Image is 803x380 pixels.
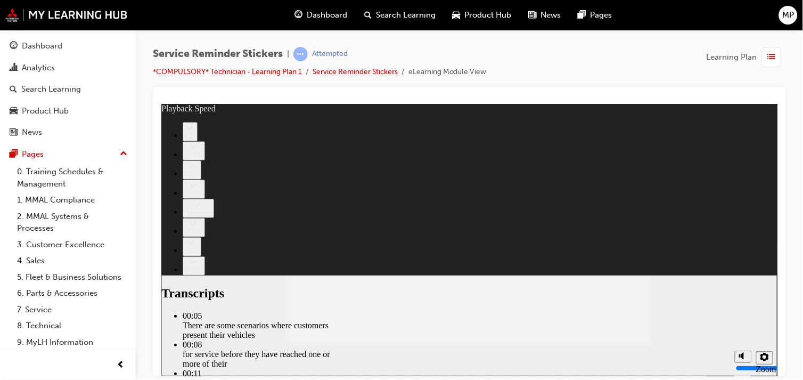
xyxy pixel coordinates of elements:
span: search-icon [364,9,372,22]
div: Attempted [312,49,348,59]
div: Product Hub [22,105,69,117]
div: Dashboard [22,40,62,52]
li: eLearning Module View [408,66,487,78]
span: news-icon [10,128,18,138]
a: search-iconSearch Learning [356,4,444,26]
div: for service before they have reached one or more of their [21,246,170,265]
a: 7. Service [13,302,132,318]
span: Product Hub [465,9,512,21]
span: guage-icon [10,42,18,51]
div: 00:11 [21,265,170,274]
div: News [22,126,42,139]
a: 4. Sales [13,253,132,269]
a: Service Reminder Stickers [313,67,398,76]
a: 6. Parts & Accessories [13,285,132,302]
span: learningRecordVerb_ATTEMPT-icon [293,47,308,61]
span: Service Reminder Stickers [153,48,283,60]
button: Pages [4,144,132,164]
button: Learning Plan [707,47,786,67]
span: prev-icon [117,359,125,372]
span: search-icon [10,85,17,94]
div: 00:08 [21,236,170,246]
span: list-icon [768,51,776,64]
a: Dashboard [4,36,132,56]
a: *COMPULSORY* Technician - Learning Plan 1 [153,67,302,76]
a: 1. MMAL Compliance [13,192,132,208]
span: pages-icon [578,9,586,22]
span: pages-icon [10,150,18,159]
a: car-iconProduct Hub [444,4,520,26]
span: Pages [591,9,612,21]
a: guage-iconDashboard [286,4,356,26]
a: news-iconNews [520,4,570,26]
span: Learning Plan [707,51,757,63]
a: 0. Training Schedules & Management [13,164,132,192]
a: 5. Fleet & Business Solutions [13,269,132,286]
span: News [541,9,561,21]
button: DashboardAnalyticsSearch LearningProduct HubNews [4,34,132,144]
a: News [4,123,132,142]
span: Dashboard [307,9,347,21]
button: 2 [21,18,36,37]
a: 8. Technical [13,318,132,334]
div: Pages [22,148,44,160]
a: 9. MyLH Information [13,334,132,351]
a: 2. MMAL Systems & Processes [13,208,132,237]
a: 3. Customer Excellence [13,237,132,253]
span: Search Learning [376,9,436,21]
span: car-icon [453,9,461,22]
div: Search Learning [21,83,81,95]
a: Search Learning [4,79,132,99]
a: pages-iconPages [570,4,621,26]
span: guage-icon [294,9,302,22]
span: | [287,48,289,60]
span: up-icon [120,147,127,161]
button: MP [779,6,798,25]
span: news-icon [529,9,537,22]
a: Product Hub [4,101,132,121]
span: chart-icon [10,63,18,73]
div: Analytics [22,62,55,74]
img: mmal [5,8,128,22]
div: 2 [26,28,32,36]
span: car-icon [10,107,18,116]
span: MP [783,9,794,21]
a: Analytics [4,58,132,78]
